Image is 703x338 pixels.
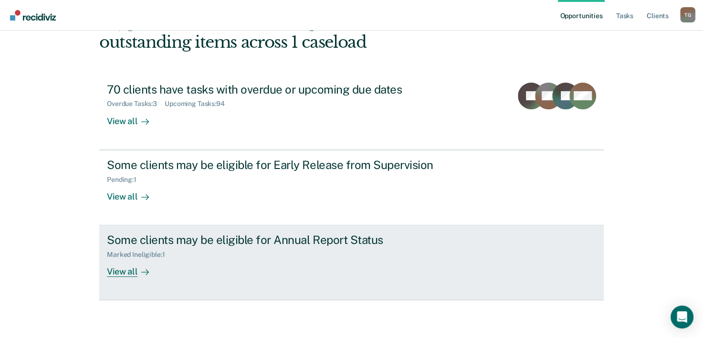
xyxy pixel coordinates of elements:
[107,158,442,172] div: Some clients may be eligible for Early Release from Supervision
[165,100,232,108] div: Upcoming Tasks : 94
[107,233,442,247] div: Some clients may be eligible for Annual Report Status
[107,83,442,96] div: 70 clients have tasks with overdue or upcoming due dates
[680,7,695,22] div: T G
[680,7,695,22] button: Profile dropdown button
[99,13,503,52] div: Hi, [GEOGRAPHIC_DATA]. We’ve found some outstanding items across 1 caseload
[10,10,56,21] img: Recidiviz
[107,259,160,277] div: View all
[99,150,604,225] a: Some clients may be eligible for Early Release from SupervisionPending:1View all
[107,183,160,202] div: View all
[107,176,144,184] div: Pending : 1
[99,225,604,300] a: Some clients may be eligible for Annual Report StatusMarked Ineligible:1View all
[107,100,165,108] div: Overdue Tasks : 3
[107,251,172,259] div: Marked Ineligible : 1
[107,108,160,127] div: View all
[671,306,693,328] div: Open Intercom Messenger
[99,75,604,150] a: 70 clients have tasks with overdue or upcoming due datesOverdue Tasks:3Upcoming Tasks:94View all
